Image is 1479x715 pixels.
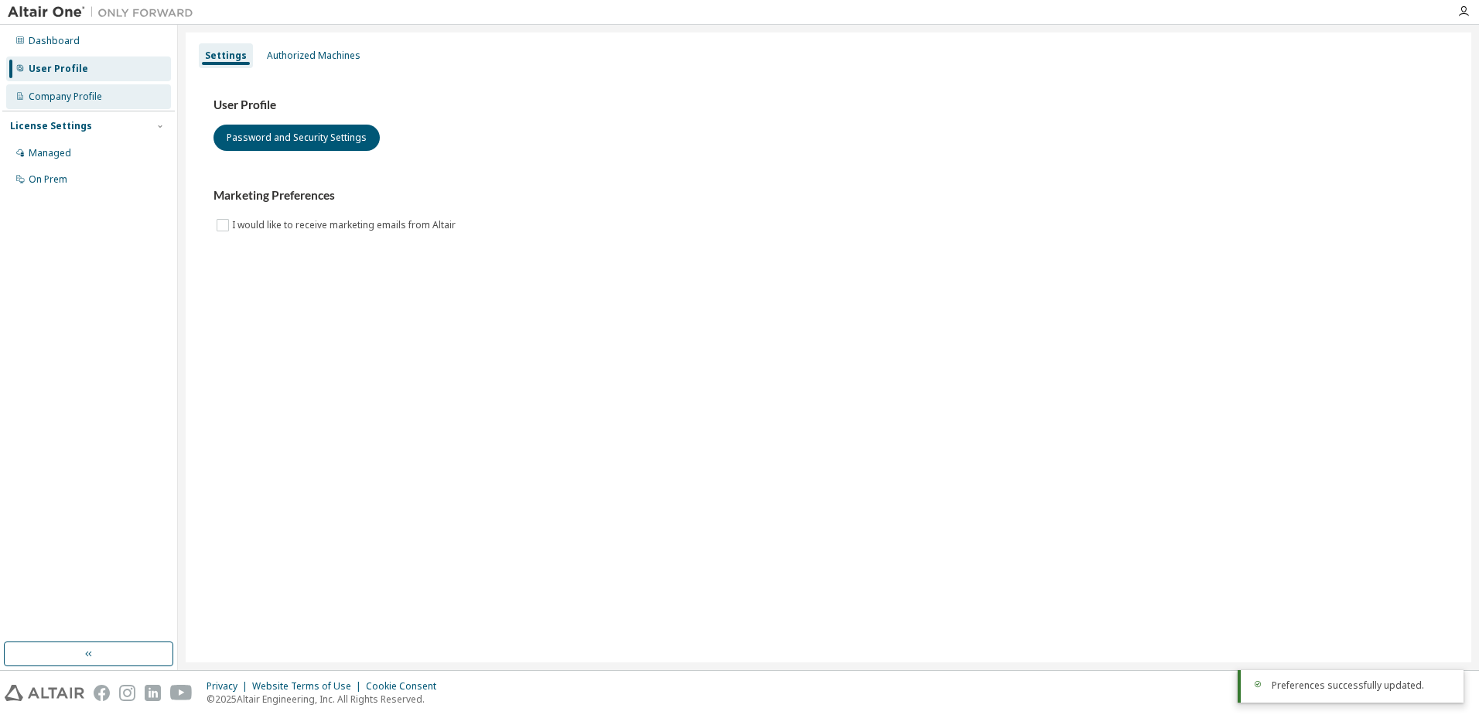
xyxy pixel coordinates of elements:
[29,147,71,159] div: Managed
[29,173,67,186] div: On Prem
[10,120,92,132] div: License Settings
[145,685,161,701] img: linkedin.svg
[205,50,247,62] div: Settings
[8,5,201,20] img: Altair One
[213,97,1443,113] h3: User Profile
[213,125,380,151] button: Password and Security Settings
[267,50,360,62] div: Authorized Machines
[29,63,88,75] div: User Profile
[29,91,102,103] div: Company Profile
[232,216,459,234] label: I would like to receive marketing emails from Altair
[213,188,1443,204] h3: Marketing Preferences
[366,680,446,693] div: Cookie Consent
[119,685,135,701] img: instagram.svg
[94,685,110,701] img: facebook.svg
[170,685,193,701] img: youtube.svg
[1272,679,1451,692] div: Preferences successfully updated.
[207,680,252,693] div: Privacy
[29,35,80,47] div: Dashboard
[5,685,84,701] img: altair_logo.svg
[207,693,446,706] p: © 2025 Altair Engineering, Inc. All Rights Reserved.
[252,680,366,693] div: Website Terms of Use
